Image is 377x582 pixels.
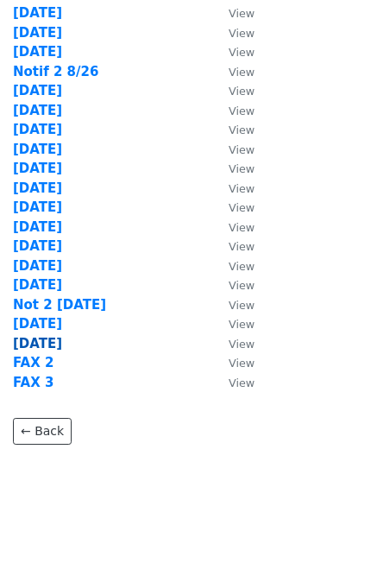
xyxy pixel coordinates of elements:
a: ← Back [13,418,72,445]
a: View [211,103,254,118]
a: [DATE] [13,44,62,60]
a: [DATE] [13,142,62,157]
a: View [211,161,254,176]
small: View [229,7,254,20]
small: View [229,46,254,59]
a: [DATE] [13,25,62,41]
a: [DATE] [13,5,62,21]
a: View [211,355,254,370]
a: View [211,258,254,274]
a: View [211,142,254,157]
a: View [211,199,254,215]
a: View [211,83,254,98]
small: View [229,376,254,389]
a: [DATE] [13,122,62,137]
small: View [229,338,254,351]
a: [DATE] [13,258,62,274]
a: [DATE] [13,238,62,254]
a: [DATE] [13,83,62,98]
a: View [211,375,254,390]
small: View [229,85,254,98]
a: View [211,316,254,332]
a: [DATE] [13,161,62,176]
a: View [211,180,254,196]
a: View [211,5,254,21]
small: View [229,104,254,117]
a: View [211,219,254,235]
small: View [229,318,254,331]
small: View [229,182,254,195]
small: View [229,357,254,370]
a: FAX 3 [13,375,53,390]
a: [DATE] [13,316,62,332]
a: [DATE] [13,103,62,118]
a: Notif 2 8/26 [13,64,98,79]
a: FAX 2 [13,355,53,370]
a: View [211,297,254,313]
a: [DATE] [13,199,62,215]
small: View [229,123,254,136]
small: View [229,260,254,273]
small: View [229,221,254,234]
small: View [229,27,254,40]
iframe: Chat Widget [291,499,377,582]
a: [DATE] [13,336,62,351]
a: View [211,277,254,293]
a: View [211,25,254,41]
small: View [229,66,254,79]
a: Not 2 [DATE] [13,297,106,313]
small: View [229,143,254,156]
a: View [211,44,254,60]
small: View [229,162,254,175]
a: [DATE] [13,277,62,293]
a: View [211,238,254,254]
a: [DATE] [13,180,62,196]
small: View [229,240,254,253]
a: View [211,336,254,351]
a: View [211,64,254,79]
small: View [229,299,254,312]
small: View [229,279,254,292]
a: [DATE] [13,219,62,235]
a: View [211,122,254,137]
small: View [229,201,254,214]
